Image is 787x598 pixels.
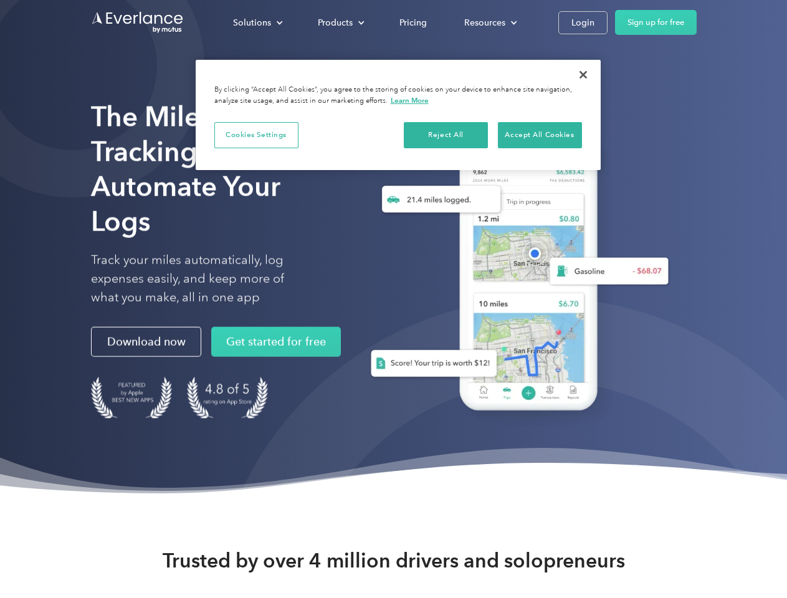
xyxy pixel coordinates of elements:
a: Sign up for free [615,10,697,35]
a: Get started for free [211,327,341,357]
a: Login [558,11,608,34]
div: Resources [464,15,505,31]
a: Download now [91,327,201,357]
img: 4.9 out of 5 stars on the app store [187,377,268,419]
div: Cookie banner [196,60,601,170]
a: Pricing [387,12,439,34]
button: Cookies Settings [214,122,298,148]
button: Accept All Cookies [498,122,582,148]
p: Track your miles automatically, log expenses easily, and keep more of what you make, all in one app [91,251,313,307]
div: Products [305,12,374,34]
div: Solutions [221,12,293,34]
div: Pricing [399,15,427,31]
div: Privacy [196,60,601,170]
div: Resources [452,12,527,34]
button: Reject All [404,122,488,148]
div: Login [571,15,594,31]
div: By clicking “Accept All Cookies”, you agree to the storing of cookies on your device to enhance s... [214,85,582,107]
img: Everlance, mileage tracker app, expense tracking app [351,118,679,429]
a: Go to homepage [91,11,184,34]
button: Close [570,61,597,88]
strong: Trusted by over 4 million drivers and solopreneurs [163,548,625,573]
a: More information about your privacy, opens in a new tab [391,96,429,105]
img: Badge for Featured by Apple Best New Apps [91,377,172,419]
div: Solutions [233,15,271,31]
div: Products [318,15,353,31]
